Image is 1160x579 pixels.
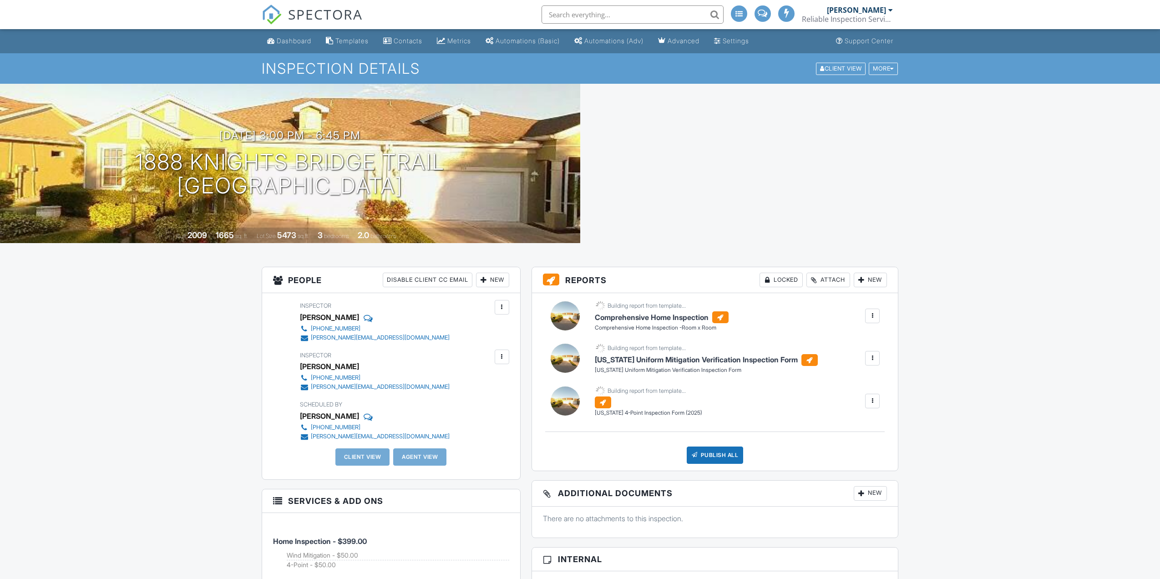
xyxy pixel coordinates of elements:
div: 2009 [187,230,207,240]
h3: People [262,267,520,293]
div: [PERSON_NAME][EMAIL_ADDRESS][DOMAIN_NAME] [311,433,450,440]
div: [PHONE_NUMBER] [311,374,360,381]
h6: Comprehensive Home Inspection [595,311,729,323]
div: [PERSON_NAME] [827,5,886,15]
div: Locked [760,273,803,287]
div: Attach [806,273,850,287]
div: Building report from template... [608,302,686,310]
div: Building report from template... [608,345,686,352]
p: There are no attachments to this inspection. [543,513,887,523]
a: Automations (Basic) [482,33,563,50]
div: [US_STATE] Uniform Mitigation Verification Inspection Form [595,366,818,374]
span: Home Inspection - $399.00 [273,537,367,546]
span: Inspector [300,352,331,359]
img: loading-93afd81d04378562ca97960a6d0abf470c8f8241ccf6a1b4da771bf876922d1b.gif [595,300,606,311]
div: [PERSON_NAME][EMAIL_ADDRESS][DOMAIN_NAME] [311,383,450,391]
div: Comprehensive Home Inspection -Room x Room [595,324,729,332]
div: New [476,273,509,287]
input: Search everything... [542,5,724,24]
h3: Services & Add ons [262,489,520,513]
div: Building report from template... [608,387,686,395]
div: [US_STATE] 4-Point Inspection Form (2025) [595,409,702,417]
h3: Reports [532,267,898,293]
div: New [854,273,887,287]
div: Publish All [687,447,744,464]
a: Support Center [832,33,897,50]
a: SPECTORA [262,12,363,31]
span: sq. ft. [235,233,248,239]
div: Client View [816,62,866,75]
a: Contacts [380,33,426,50]
span: Lot Size [257,233,276,239]
div: [PERSON_NAME][EMAIL_ADDRESS][DOMAIN_NAME] [311,334,450,341]
div: Automations (Adv) [584,37,643,45]
div: 2.0 [358,230,369,240]
span: Built [176,233,186,239]
a: Settings [710,33,753,50]
a: Templates [322,33,372,50]
div: Advanced [668,37,699,45]
div: Dashboard [277,37,311,45]
a: [PHONE_NUMBER] [300,373,450,382]
h1: 1888 Knights Bridge Trail [GEOGRAPHIC_DATA] [135,150,445,198]
div: [PHONE_NUMBER] [311,325,360,332]
li: Service: Home Inspection [273,520,509,577]
span: bathrooms [370,233,396,239]
div: [PHONE_NUMBER] [311,424,360,431]
span: SPECTORA [288,5,363,24]
div: [PERSON_NAME] [300,360,359,373]
div: Reliable Inspection Services, LLC. [802,15,893,24]
h3: Internal [532,548,898,571]
a: Automations (Advanced) [571,33,647,50]
a: Advanced [654,33,703,50]
a: [PERSON_NAME][EMAIL_ADDRESS][DOMAIN_NAME] [300,432,450,441]
a: [PERSON_NAME][EMAIL_ADDRESS][DOMAIN_NAME] [300,333,450,342]
h3: [DATE] 3:00 pm - 6:45 pm [219,129,360,142]
li: Add on: Wind Mitigation [287,551,509,560]
div: Metrics [447,37,471,45]
div: 3 [318,230,323,240]
span: Inspector [300,302,331,309]
div: Automations (Basic) [496,37,560,45]
img: The Best Home Inspection Software - Spectora [262,5,282,25]
div: Templates [335,37,369,45]
a: [PHONE_NUMBER] [300,423,450,432]
span: bedrooms [324,233,349,239]
img: loading-93afd81d04378562ca97960a6d0abf470c8f8241ccf6a1b4da771bf876922d1b.gif [595,343,606,354]
span: sq.ft. [298,233,309,239]
div: Disable Client CC Email [383,273,472,287]
a: [PERSON_NAME][EMAIL_ADDRESS][DOMAIN_NAME] [300,382,450,391]
a: Dashboard [263,33,315,50]
a: Client View [815,65,868,71]
div: More [869,62,898,75]
h3: Additional Documents [532,481,898,507]
h1: Inspection Details [262,61,899,76]
div: Contacts [394,37,422,45]
div: 5473 [277,230,296,240]
h6: [US_STATE] Uniform Mitigation Verification Inspection Form [595,354,818,366]
div: [PERSON_NAME] [300,409,359,423]
div: [PERSON_NAME] [300,310,359,324]
div: 1665 [216,230,234,240]
span: Scheduled By [300,401,342,408]
a: Metrics [433,33,475,50]
li: Add on: 4-Point [287,560,509,569]
img: loading-93afd81d04378562ca97960a6d0abf470c8f8241ccf6a1b4da771bf876922d1b.gif [595,385,606,396]
div: New [854,486,887,501]
div: Settings [723,37,749,45]
div: Support Center [845,37,893,45]
a: [PHONE_NUMBER] [300,324,450,333]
